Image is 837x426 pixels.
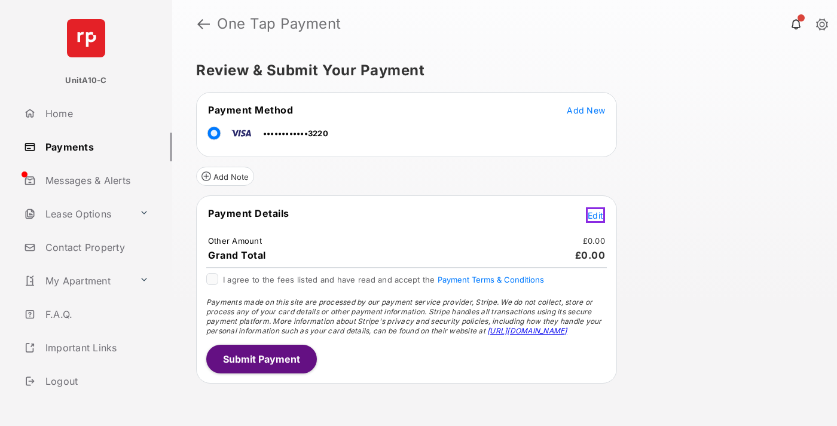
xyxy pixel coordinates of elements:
[19,166,172,195] a: Messages & Alerts
[208,104,293,116] span: Payment Method
[575,249,606,261] span: £0.00
[223,275,544,284] span: I agree to the fees listed and have read and accept the
[19,233,172,262] a: Contact Property
[487,326,567,335] a: [URL][DOMAIN_NAME]
[208,207,289,219] span: Payment Details
[196,167,254,186] button: Add Note
[19,133,172,161] a: Payments
[217,17,341,31] strong: One Tap Payment
[263,128,328,138] span: ••••••••••••3220
[588,210,603,220] span: Edit
[206,298,602,335] span: Payments made on this site are processed by our payment service provider, Stripe. We do not colle...
[19,333,154,362] a: Important Links
[19,200,135,228] a: Lease Options
[19,367,172,396] a: Logout
[19,300,172,329] a: F.A.Q.
[207,235,262,246] td: Other Amount
[586,207,605,223] button: Edit
[196,63,804,78] h5: Review & Submit Your Payment
[208,249,266,261] span: Grand Total
[567,105,605,115] span: Add New
[19,266,135,295] a: My Apartment
[438,275,544,284] button: I agree to the fees listed and have read and accept the
[67,19,105,57] img: svg+xml;base64,PHN2ZyB4bWxucz0iaHR0cDovL3d3dy53My5vcmcvMjAwMC9zdmciIHdpZHRoPSI2NCIgaGVpZ2h0PSI2NC...
[65,75,106,87] p: UnitA10-C
[206,345,317,373] button: Submit Payment
[582,235,606,246] td: £0.00
[19,99,172,128] a: Home
[567,104,605,116] button: Add New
